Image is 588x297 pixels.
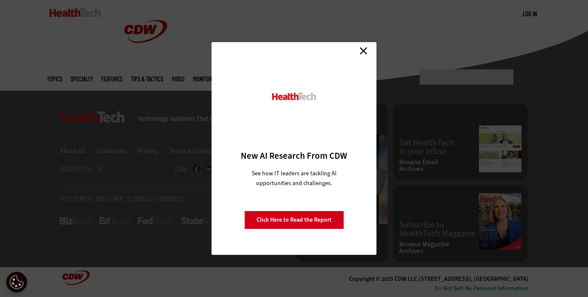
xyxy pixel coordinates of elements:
[244,211,344,229] a: Click Here to Read the Report
[6,271,27,293] button: Open Preferences
[271,92,317,101] img: HealthTech_0.png
[6,271,27,293] div: Cookie Settings
[357,44,370,57] a: Close
[242,168,347,188] p: See how IT leaders are tackling AI opportunities and challenges.
[227,150,362,162] h3: New AI Research From CDW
